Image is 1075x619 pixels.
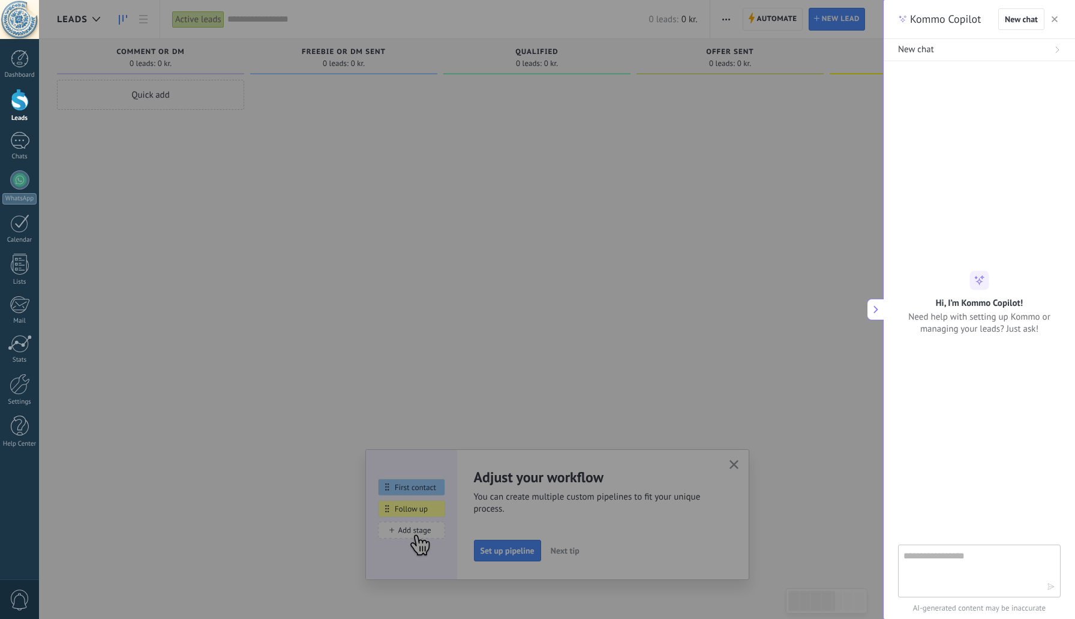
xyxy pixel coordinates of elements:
[998,8,1044,30] button: New chat
[2,278,37,286] div: Lists
[2,398,37,406] div: Settings
[2,153,37,161] div: Chats
[2,317,37,325] div: Mail
[936,298,1023,309] h2: Hi, I’m Kommo Copilot!
[898,44,934,56] span: New chat
[2,193,37,205] div: WhatsApp
[2,356,37,364] div: Stats
[2,71,37,79] div: Dashboard
[2,236,37,244] div: Calendar
[884,39,1075,61] button: New chat
[1005,15,1038,23] span: New chat
[898,602,1061,614] span: AI-generated content may be inaccurate
[2,115,37,122] div: Leads
[898,311,1061,335] span: Need help with setting up Kommo or managing your leads? Just ask!
[2,440,37,448] div: Help Center
[910,12,981,26] span: Kommo Copilot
